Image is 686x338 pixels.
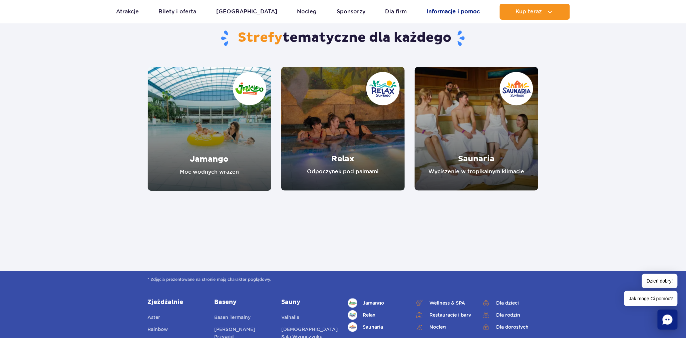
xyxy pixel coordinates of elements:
span: Dzień dobry! [642,274,678,288]
a: Sauny [281,298,338,306]
button: Kup teraz [500,4,570,20]
span: Strefy [238,29,283,46]
span: Wellness & SPA [429,299,465,307]
a: Relax [281,67,405,190]
h2: tematyczne dla każdego [148,29,539,47]
span: Rainbow [148,327,168,332]
span: Jak mogę Ci pomóc? [624,291,678,306]
span: Aster [148,315,160,320]
span: * Zdjęcia prezentowane na stronie mają charakter poglądowy. [148,276,539,283]
span: Jamango [363,299,384,307]
a: Saunaria [415,67,538,190]
a: Restauracje i bary [415,310,471,320]
a: Jamango [348,298,405,308]
a: Valhalla [281,314,299,323]
a: Jamango [148,67,271,191]
a: Sponsorzy [337,4,365,20]
div: Chat [658,310,678,330]
a: Nocleg [415,322,471,332]
a: Rainbow [148,326,168,335]
a: Bilety i oferta [159,4,197,20]
a: Dla dzieci [481,298,538,308]
a: Atrakcje [116,4,139,20]
a: Baseny [215,298,271,306]
a: Basen Termalny [215,314,251,323]
a: Dla firm [385,4,407,20]
a: Aster [148,314,160,323]
a: Informacje i pomoc [427,4,480,20]
span: Kup teraz [516,9,542,15]
a: [GEOGRAPHIC_DATA] [216,4,277,20]
a: Dla rodzin [481,310,538,320]
a: Nocleg [297,4,317,20]
a: Wellness & SPA [415,298,471,308]
a: Relax [348,310,405,320]
a: Zjeżdżalnie [148,298,205,306]
span: Valhalla [281,315,299,320]
a: Saunaria [348,322,405,332]
a: Dla dorosłych [481,322,538,332]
